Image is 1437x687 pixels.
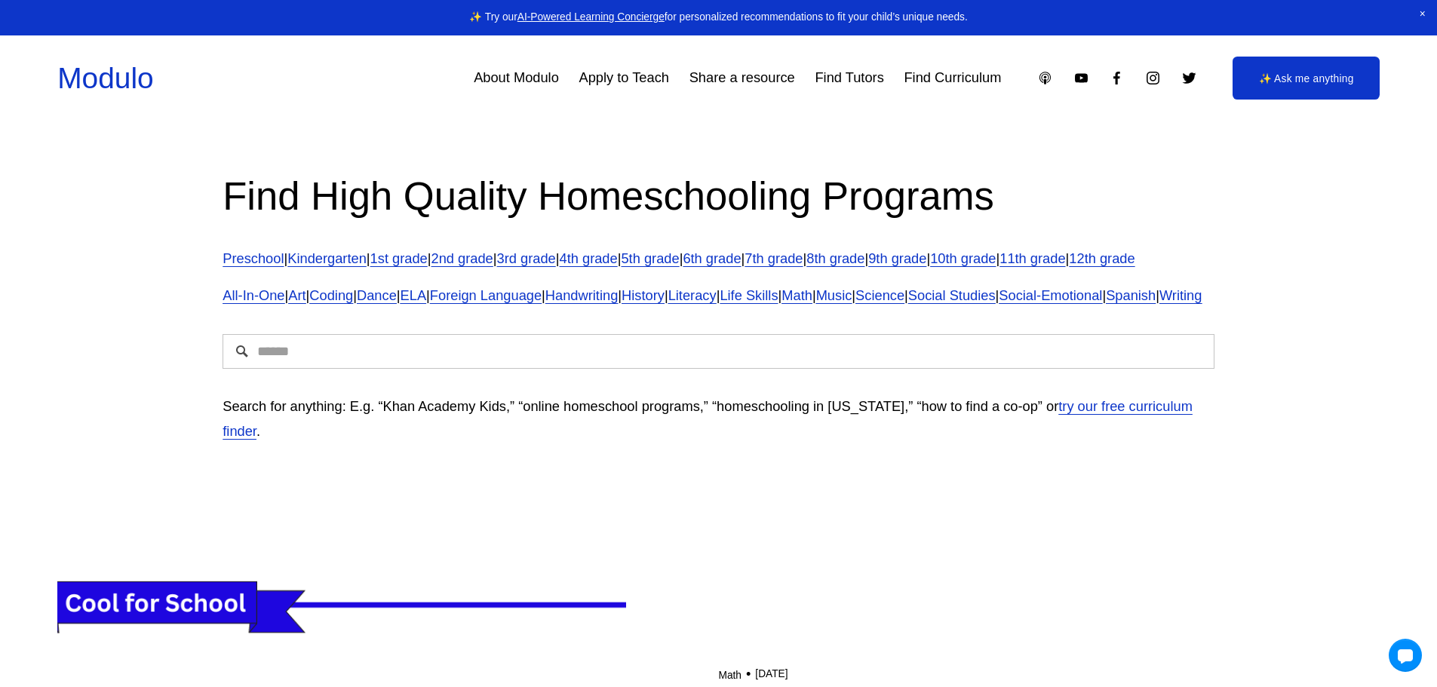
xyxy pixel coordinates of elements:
a: 9th grade [868,250,926,266]
a: ✨ Ask me anything [1233,57,1380,100]
a: Literacy [668,287,717,303]
a: Math [781,287,812,303]
a: 1st grade [370,250,428,266]
a: YouTube [1073,70,1089,86]
a: Art [288,287,306,303]
a: 7th grade [745,250,803,266]
p: | | | | | | | | | | | | | | | | [223,284,1214,308]
a: Find Tutors [815,64,883,92]
a: Foreign Language [430,287,542,303]
a: About Modulo [474,64,559,92]
a: Math [718,670,741,681]
h2: Find High Quality Homeschooling Programs [223,170,1214,222]
a: 10th grade [930,250,996,266]
a: Apply to Teach [579,64,669,92]
a: 12th grade [1069,250,1135,266]
a: AI-Powered Learning Concierge [517,11,665,23]
a: Coding [309,287,353,303]
input: Search [223,334,1214,369]
a: Twitter [1181,70,1197,86]
a: Life Skills [720,287,778,303]
p: | | | | | | | | | | | | | [223,247,1214,271]
a: Dance [357,287,397,303]
a: Writing [1159,287,1202,303]
a: Apple Podcasts [1037,70,1053,86]
time: [DATE] [755,668,788,680]
a: 8th grade [806,250,864,266]
a: Preschool [223,250,284,266]
a: Instagram [1145,70,1161,86]
a: ELA [401,287,427,303]
p: Search for anything: E.g. “Khan Academy Kids,” “online homeschool programs,” “homeschooling in [U... [223,394,1214,444]
a: Share a resource [689,64,795,92]
a: Social-Emotional [999,287,1102,303]
a: Find Curriculum [904,64,1001,92]
a: 3rd grade [497,250,556,266]
a: Handwriting [545,287,618,303]
a: try our free curriculum finder [223,398,1193,439]
a: All-In-One [223,287,284,303]
a: 5th grade [621,250,679,266]
a: Kindergarten [287,250,367,266]
a: Modulo [57,62,153,94]
a: History [622,287,665,303]
a: 2nd grade [431,250,493,266]
a: 11th grade [999,250,1065,266]
a: 4th grade [560,250,618,266]
a: Social Studies [908,287,996,303]
a: Facebook [1109,70,1125,86]
a: Science [855,287,904,303]
a: Spanish [1106,287,1156,303]
a: 6th grade [683,250,741,266]
a: Music [816,287,852,303]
